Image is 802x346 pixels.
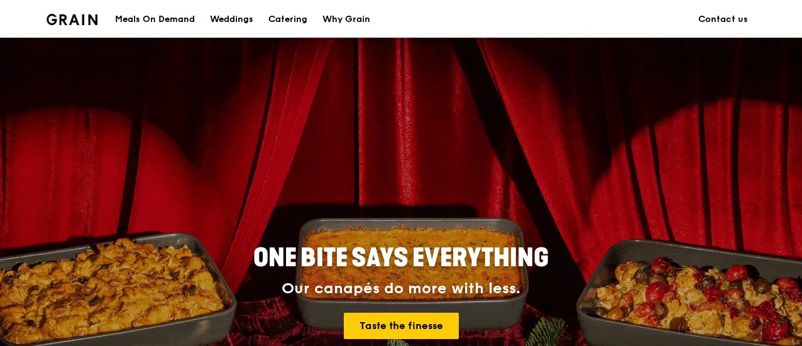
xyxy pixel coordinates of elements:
[253,243,549,273] span: ONE BITE SAYS EVERYTHING
[315,1,378,38] a: Why Grain
[268,1,307,38] div: Catering
[691,1,755,38] a: Contact us
[47,14,97,25] img: Grain
[210,1,253,38] div: Weddings
[175,280,627,298] div: Our canapés do more with less.
[344,313,459,339] a: Taste the finesse
[261,1,315,38] a: Catering
[322,1,370,38] div: Why Grain
[115,1,195,38] div: Meals On Demand
[202,1,261,38] a: Weddings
